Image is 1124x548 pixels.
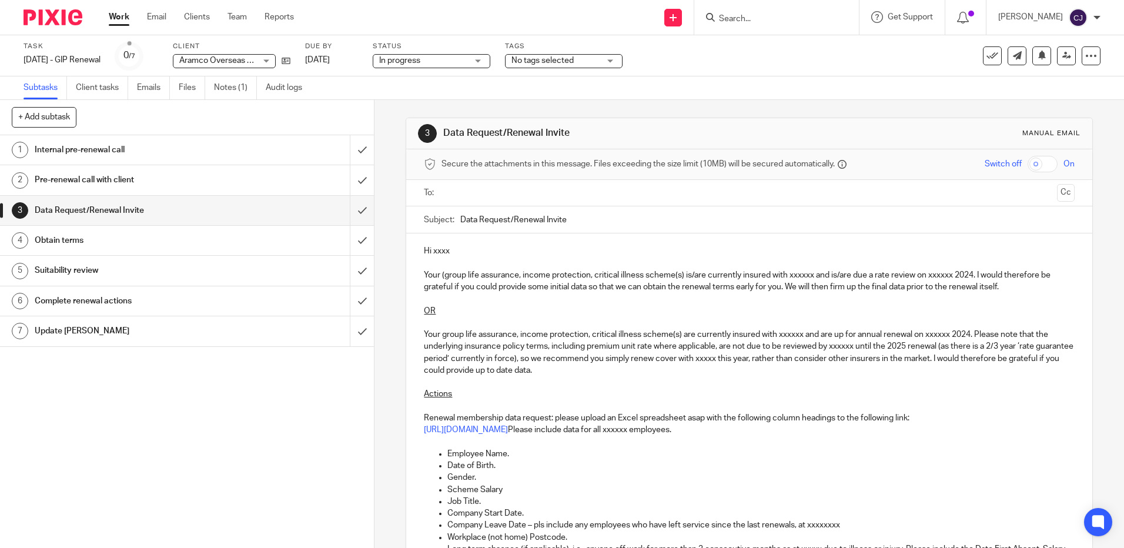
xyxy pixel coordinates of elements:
a: Email [147,11,166,23]
p: Job Title. [447,496,1074,507]
label: Subject: [424,214,454,226]
div: 5 [12,263,28,279]
div: 1/8/25 - GIP Renewal [24,54,101,66]
p: Hi xxxx [424,245,1074,257]
h1: Complete renewal actions [35,292,237,310]
div: 6 [12,293,28,309]
p: Gender. [447,472,1074,483]
h1: Update [PERSON_NAME] [35,322,237,340]
span: Switch off [985,158,1022,170]
p: Employee Name. [447,448,1074,460]
h1: Internal pre-renewal call [35,141,237,159]
a: Audit logs [266,76,311,99]
span: Aramco Overseas Company UK Limited [179,56,324,65]
p: Please include data for all xxxxxx employees. [424,424,1074,436]
label: To: [424,187,437,199]
a: [URL][DOMAIN_NAME] [424,426,508,434]
p: Workplace (not home) Postcode. [447,532,1074,543]
span: No tags selected [511,56,574,65]
div: 4 [12,232,28,249]
label: Client [173,42,290,51]
img: Pixie [24,9,82,25]
div: Manual email [1022,129,1080,138]
span: On [1063,158,1075,170]
h1: Data Request/Renewal Invite [443,127,774,139]
div: 3 [12,202,28,219]
label: Task [24,42,101,51]
p: Your group life assurance, income protection, critical illness scheme(s) are currently insured wi... [424,329,1074,376]
p: Company Start Date. [447,507,1074,519]
label: Status [373,42,490,51]
h1: Suitability review [35,262,237,279]
img: svg%3E [1069,8,1088,27]
div: 3 [418,124,437,143]
input: Search [718,14,824,25]
a: Subtasks [24,76,67,99]
a: Team [228,11,247,23]
p: Date of Birth. [447,460,1074,472]
u: OR [424,307,436,315]
h1: Obtain terms [35,232,237,249]
p: Renewal membership data request: please upload an Excel spreadsheet asap with the following colum... [424,412,1074,424]
div: 2 [12,172,28,189]
button: + Add subtask [12,107,76,127]
span: [DATE] [305,56,330,64]
a: Clients [184,11,210,23]
a: Files [179,76,205,99]
p: Your (group life assurance, income protection, critical illness scheme(s) is/are currently insure... [424,269,1074,293]
div: 7 [12,323,28,339]
div: [DATE] - GIP Renewal [24,54,101,66]
p: Scheme Salary [447,484,1074,496]
span: Secure the attachments in this message. Files exceeding the size limit (10MB) will be secured aut... [441,158,835,170]
div: 0 [123,49,135,62]
a: Work [109,11,129,23]
a: Notes (1) [214,76,257,99]
h1: Data Request/Renewal Invite [35,202,237,219]
label: Tags [505,42,623,51]
p: Company Leave Date – pls include any employees who have left service since the last renewals, at ... [447,519,1074,531]
a: Reports [265,11,294,23]
u: Actions [424,390,452,398]
p: [PERSON_NAME] [998,11,1063,23]
span: In progress [379,56,420,65]
h1: Pre-renewal call with client [35,171,237,189]
span: Get Support [888,13,933,21]
a: Client tasks [76,76,128,99]
a: Emails [137,76,170,99]
button: Cc [1057,184,1075,202]
small: /7 [129,53,135,59]
label: Due by [305,42,358,51]
div: 1 [12,142,28,158]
